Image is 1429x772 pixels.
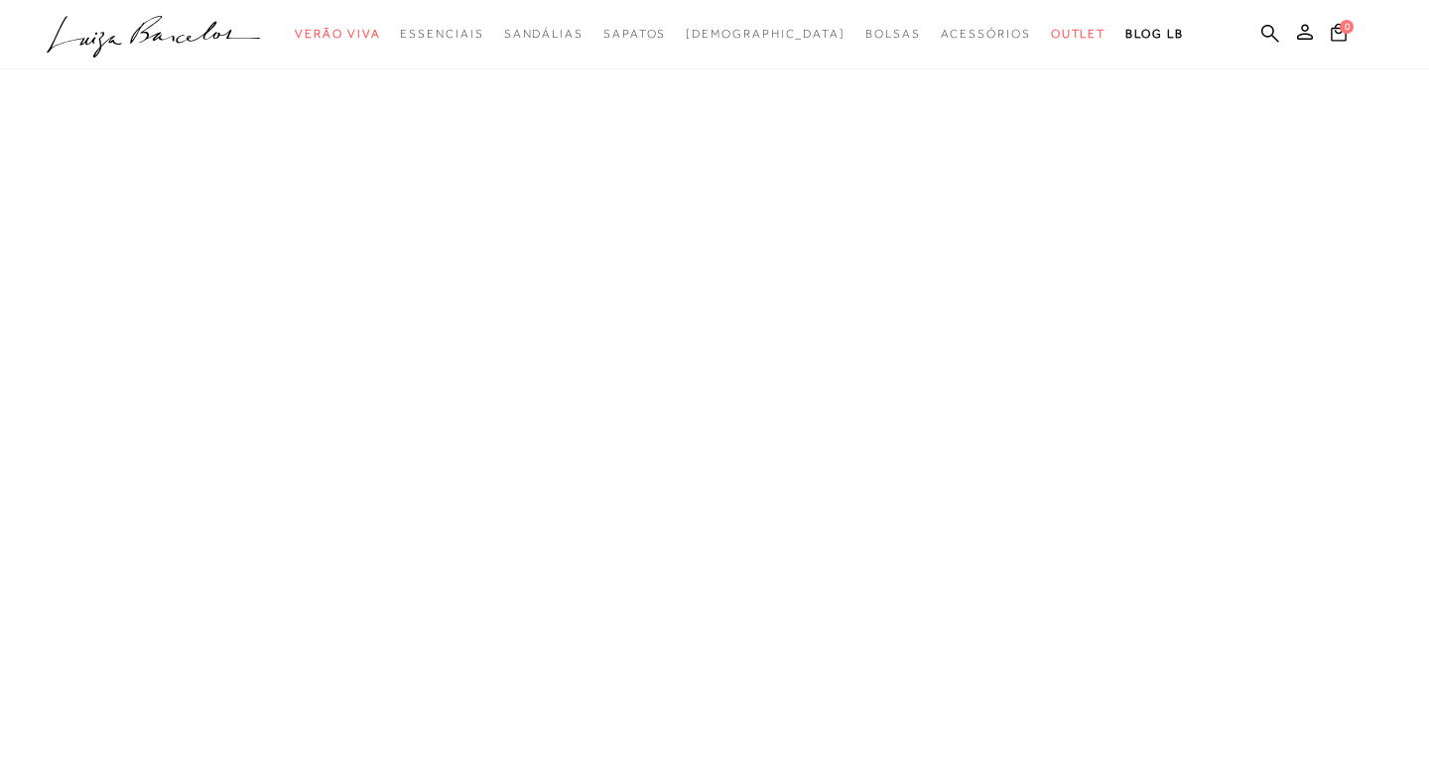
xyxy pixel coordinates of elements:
[686,27,845,41] span: [DEMOGRAPHIC_DATA]
[1051,16,1106,53] a: categoryNavScreenReaderText
[400,16,483,53] a: categoryNavScreenReaderText
[1340,20,1354,34] span: 0
[941,27,1031,41] span: Acessórios
[686,16,845,53] a: noSubCategoriesText
[1125,16,1183,53] a: BLOG LB
[941,16,1031,53] a: categoryNavScreenReaderText
[400,27,483,41] span: Essenciais
[504,27,584,41] span: Sandálias
[1325,22,1353,49] button: 0
[504,16,584,53] a: categoryNavScreenReaderText
[295,27,380,41] span: Verão Viva
[865,16,921,53] a: categoryNavScreenReaderText
[603,27,666,41] span: Sapatos
[603,16,666,53] a: categoryNavScreenReaderText
[1125,27,1183,41] span: BLOG LB
[1051,27,1106,41] span: Outlet
[295,16,380,53] a: categoryNavScreenReaderText
[865,27,921,41] span: Bolsas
